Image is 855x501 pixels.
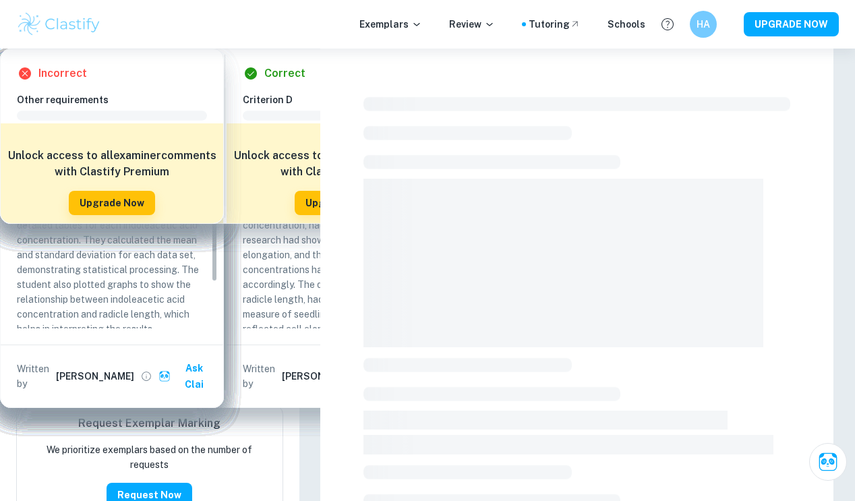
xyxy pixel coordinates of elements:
p: The student had explained that the independent variable, indoleacetic acid concentration, had bee... [243,188,433,336]
h6: Unlock access to all examiner comments with Clastify Premium [7,148,216,180]
p: We prioritize exemplars based on the number of requests [28,442,272,472]
button: Ask Clai [809,443,847,481]
button: Help and Feedback [656,13,679,36]
img: Clastify logo [16,11,102,38]
p: Written by [17,361,53,391]
p: Written by [243,361,279,391]
h6: Incorrect [38,65,87,82]
a: Tutoring [529,17,581,32]
h6: [PERSON_NAME] [282,369,360,384]
h6: Correct [264,65,305,82]
p: Exemplars [359,17,422,32]
h6: Other requirements [17,92,218,107]
button: HA [690,11,717,38]
button: UPGRADE NOW [744,12,839,36]
a: Schools [608,17,645,32]
h6: HA [696,17,711,32]
button: View full profile [137,367,156,386]
button: Upgrade Now [69,191,155,215]
button: Ask Clai [156,356,218,396]
button: Upgrade Now [295,191,381,215]
h6: Unlock access to all examiner comments with Clastify Premium [233,148,442,180]
p: The student presented raw data both qualitatively and quantitatively, including detailed tables f... [17,188,207,381]
h6: Criterion D [243,92,444,107]
img: clai.svg [158,370,171,383]
h6: [PERSON_NAME] [56,369,134,384]
h6: Request Exemplar Marking [78,415,220,432]
p: Review [449,17,495,32]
